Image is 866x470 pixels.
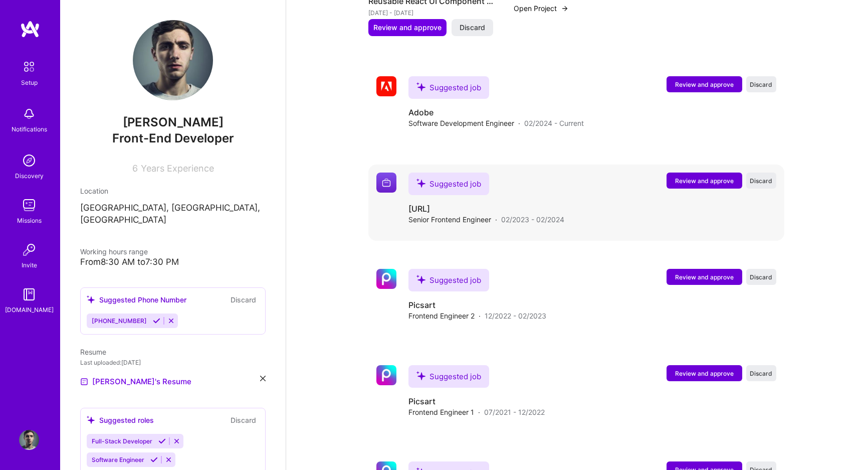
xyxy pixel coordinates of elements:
[167,317,175,325] i: Reject
[495,214,497,225] span: ·
[87,416,95,424] i: icon SuggestedTeams
[750,369,772,378] span: Discard
[80,247,148,256] span: Working hours range
[80,202,266,226] p: [GEOGRAPHIC_DATA], [GEOGRAPHIC_DATA], [GEOGRAPHIC_DATA]
[408,203,564,214] h4: [URL]
[17,215,42,226] div: Missions
[112,131,234,145] span: Front-End Developer
[158,437,166,445] i: Accept
[416,179,425,188] i: icon SuggestedTeams
[80,357,266,368] div: Last uploaded: [DATE]
[376,76,396,96] img: Company logo
[408,214,491,225] span: Senior Frontend Engineer
[19,56,40,77] img: setup
[667,269,742,285] button: Review and approve
[408,76,489,99] div: Suggested job
[19,195,39,215] img: teamwork
[376,365,396,385] img: Company logo
[19,430,39,450] img: User Avatar
[19,150,39,171] img: discovery
[667,173,742,189] button: Review and approve
[92,456,144,463] span: Software Engineer
[92,317,147,325] span: [PHONE_NUMBER]
[373,23,442,33] span: Review and approve
[173,437,180,445] i: Reject
[501,214,564,225] span: 02/2023 - 02/2024
[514,3,569,14] button: Open Project
[153,317,160,325] i: Accept
[667,365,742,381] button: Review and approve
[12,124,47,134] div: Notifications
[80,186,266,196] div: Location
[165,456,172,463] i: Reject
[80,348,106,356] span: Resume
[19,284,39,304] img: guide book
[87,415,154,425] div: Suggested roles
[416,371,425,380] i: icon SuggestedTeams
[228,414,259,426] button: Discard
[368,19,447,36] button: Review and approve
[5,304,54,315] div: [DOMAIN_NAME]
[408,269,489,291] div: Suggested job
[260,376,266,381] i: icon Close
[408,310,475,321] span: Frontend Engineer 2
[19,240,39,260] img: Invite
[80,115,266,130] span: [PERSON_NAME]
[746,173,776,189] button: Discard
[416,275,425,284] i: icon SuggestedTeams
[15,171,44,181] div: Discovery
[484,407,545,417] span: 07/2021 - 12/2022
[17,430,42,450] a: User Avatar
[408,365,489,388] div: Suggested job
[408,118,514,128] span: Software Development Engineer
[518,118,520,128] span: ·
[408,407,474,417] span: Frontend Engineer 1
[460,23,485,33] span: Discard
[133,20,213,100] img: User Avatar
[479,310,481,321] span: ·
[150,456,158,463] i: Accept
[675,273,734,281] span: Review and approve
[478,407,480,417] span: ·
[746,365,776,381] button: Discard
[80,378,88,386] img: Resume
[746,76,776,92] button: Discard
[92,437,152,445] span: Full-Stack Developer
[368,8,494,18] div: [DATE] - [DATE]
[80,376,191,388] a: [PERSON_NAME]'s Resume
[22,260,37,270] div: Invite
[750,273,772,281] span: Discard
[485,310,546,321] span: 12/2022 - 02/2023
[750,80,772,89] span: Discard
[141,163,214,174] span: Years Experience
[376,269,396,289] img: Company logo
[561,5,569,13] img: arrow-right
[524,118,584,128] span: 02/2024 - Current
[667,76,742,92] button: Review and approve
[80,257,266,267] div: From 8:30 AM to 7:30 PM
[408,173,489,195] div: Suggested job
[132,163,138,174] span: 6
[416,82,425,91] i: icon SuggestedTeams
[675,177,734,185] span: Review and approve
[452,19,493,36] button: Discard
[675,369,734,378] span: Review and approve
[750,177,772,185] span: Discard
[87,295,95,304] i: icon SuggestedTeams
[376,173,396,193] img: Company logo
[675,80,734,89] span: Review and approve
[408,107,584,118] h4: Adobe
[19,104,39,124] img: bell
[408,299,546,310] h4: Picsart
[21,77,38,88] div: Setup
[87,294,186,305] div: Suggested Phone Number
[408,396,545,407] h4: Picsart
[228,294,259,305] button: Discard
[746,269,776,285] button: Discard
[20,20,40,38] img: logo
